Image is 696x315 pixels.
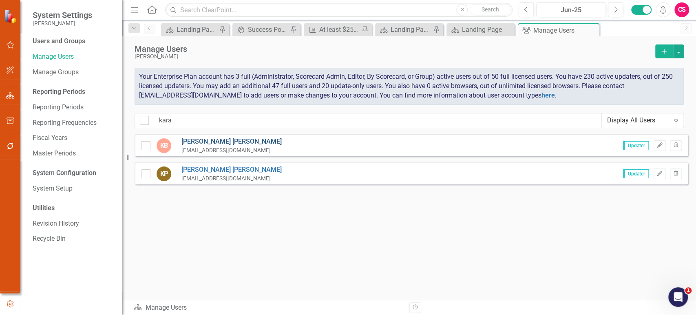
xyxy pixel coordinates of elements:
[33,219,114,228] a: Revision History
[33,204,114,213] div: Utilities
[482,6,499,13] span: Search
[33,118,114,128] a: Reporting Frequencies
[234,24,288,35] a: Success Portal
[541,91,555,99] a: here
[33,20,92,27] small: [PERSON_NAME]
[181,146,282,154] div: [EMAIL_ADDRESS][DOMAIN_NAME]
[134,303,403,313] div: Manage Users
[33,68,114,77] a: Manage Groups
[33,234,114,244] a: Recycle Bin
[248,24,288,35] div: Success Portal
[165,3,513,17] input: Search ClearPoint...
[181,175,282,182] div: [EMAIL_ADDRESS][DOMAIN_NAME]
[33,169,114,178] div: System Configuration
[33,37,114,46] div: Users and Groups
[33,103,114,112] a: Reporting Periods
[139,73,673,99] span: Your Enterprise Plan account has 3 full (Administrator, Scorecard Admin, Editor, By Scorecard, or...
[33,184,114,193] a: System Setup
[306,24,360,35] a: At least $25M reduction in direct & indirect material costs
[135,53,651,60] div: [PERSON_NAME]
[674,2,689,17] button: CS
[623,141,649,150] span: Updater
[536,2,606,17] button: Jun-25
[33,149,114,158] a: Master Periods
[157,138,171,153] div: KB
[4,9,19,24] img: ClearPoint Strategy
[33,133,114,143] a: Fiscal Years
[377,24,431,35] a: Landing Page
[533,25,597,35] div: Manage Users
[181,165,282,175] a: [PERSON_NAME] [PERSON_NAME]
[33,87,114,97] div: Reporting Periods
[668,287,688,307] iframe: Intercom live chat
[157,166,171,181] div: KP
[462,24,513,35] div: Landing Page
[177,24,217,35] div: Landing Page
[163,24,217,35] a: Landing Page
[181,137,282,146] a: [PERSON_NAME] [PERSON_NAME]
[391,24,431,35] div: Landing Page
[607,116,669,125] div: Display All Users
[470,4,510,16] button: Search
[449,24,513,35] a: Landing Page
[685,287,692,294] span: 1
[33,52,114,62] a: Manage Users
[319,24,360,35] div: At least $25M reduction in direct & indirect material costs
[623,169,649,178] span: Updater
[135,44,651,53] div: Manage Users
[33,10,92,20] span: System Settings
[154,113,602,128] input: Filter Users...
[539,5,603,15] div: Jun-25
